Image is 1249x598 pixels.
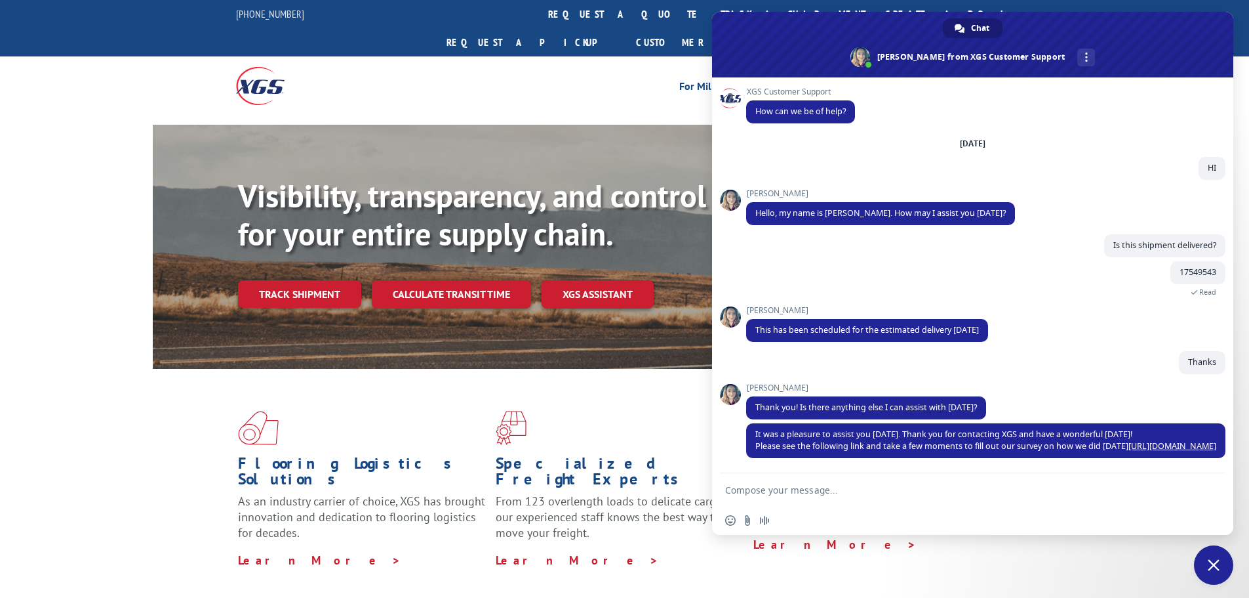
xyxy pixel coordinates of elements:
[496,456,743,494] h1: Specialized Freight Experts
[238,456,486,494] h1: Flooring Logistics Solutions
[496,411,526,445] img: xgs-icon-focused-on-flooring-red
[960,140,985,148] div: [DATE]
[679,81,719,96] a: For Mills
[753,537,917,552] a: Learn More >
[496,494,743,552] p: From 123 overlength loads to delicate cargo, our experienced staff knows the best way to move you...
[626,28,797,56] a: Customer Portal
[1208,162,1216,173] span: HI
[542,280,654,309] a: XGS ASSISTANT
[746,87,855,96] span: XGS Customer Support
[1180,267,1216,278] span: 17549543
[238,175,706,254] b: Visibility, transparency, and control for your entire supply chain.
[496,553,659,568] a: Learn More >
[755,429,1216,452] span: It was a pleasure to assist you [DATE]. Thank you for contacting XGS and have a wonderful [DATE]!...
[437,28,626,56] a: Request a pickup
[238,494,485,540] span: As an industry carrier of choice, XGS has brought innovation and dedication to flooring logistics...
[755,207,1006,219] span: Hello, my name is [PERSON_NAME]. How may I assist you [DATE]?
[759,515,770,526] span: Audio message
[971,18,989,38] span: Chat
[725,515,736,526] span: Insert an emoji
[746,306,988,315] span: [PERSON_NAME]
[755,402,977,413] span: Thank you! Is there anything else I can assist with [DATE]?
[746,189,1015,198] span: [PERSON_NAME]
[1113,240,1216,251] span: Is this shipment delivered?
[1188,356,1216,368] span: Thanks
[238,280,361,308] a: Track shipment
[1077,49,1095,66] div: More channels
[755,106,846,117] span: How can we be of help?
[1199,288,1216,297] span: Read
[238,411,279,445] img: xgs-icon-total-supply-chain-intelligence-red
[236,7,304,20] a: [PHONE_NUMBER]
[1194,545,1233,585] div: Close chat
[943,18,1002,38] div: Chat
[725,484,1191,496] textarea: Compose your message...
[372,280,531,309] a: Calculate transit time
[1128,440,1216,452] a: [URL][DOMAIN_NAME]
[238,553,401,568] a: Learn More >
[746,383,986,393] span: [PERSON_NAME]
[755,324,979,335] span: This has been scheduled for the estimated delivery [DATE]
[742,515,753,526] span: Send a file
